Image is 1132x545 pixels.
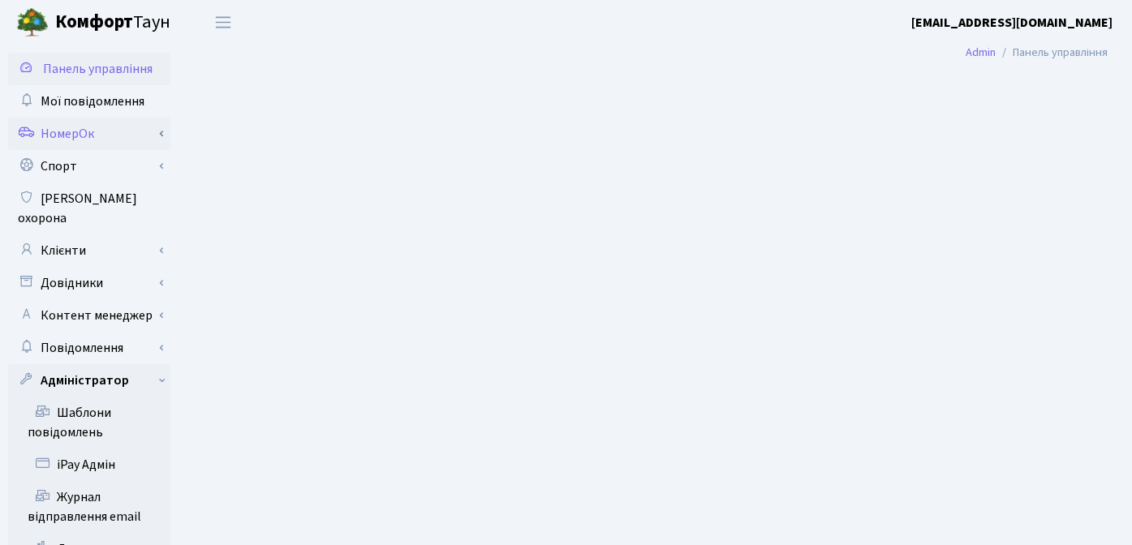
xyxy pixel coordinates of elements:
[41,92,144,110] span: Мої повідомлення
[43,60,153,78] span: Панель управління
[966,44,996,61] a: Admin
[8,85,170,118] a: Мої повідомлення
[8,364,170,397] a: Адміністратор
[8,299,170,332] a: Контент менеджер
[8,53,170,85] a: Панель управління
[8,150,170,182] a: Спорт
[911,13,1113,32] a: [EMAIL_ADDRESS][DOMAIN_NAME]
[996,44,1108,62] li: Панель управління
[8,182,170,234] a: [PERSON_NAME] охорона
[8,234,170,267] a: Клієнти
[941,36,1132,70] nav: breadcrumb
[8,397,170,448] a: Шаблони повідомлень
[203,9,243,36] button: Переключити навігацію
[8,332,170,364] a: Повідомлення
[8,481,170,533] a: Журнал відправлення email
[8,118,170,150] a: НомерОк
[55,9,170,36] span: Таун
[8,267,170,299] a: Довідники
[911,14,1113,32] b: [EMAIL_ADDRESS][DOMAIN_NAME]
[16,6,49,39] img: logo.png
[8,448,170,481] a: iPay Адмін
[55,9,133,35] b: Комфорт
